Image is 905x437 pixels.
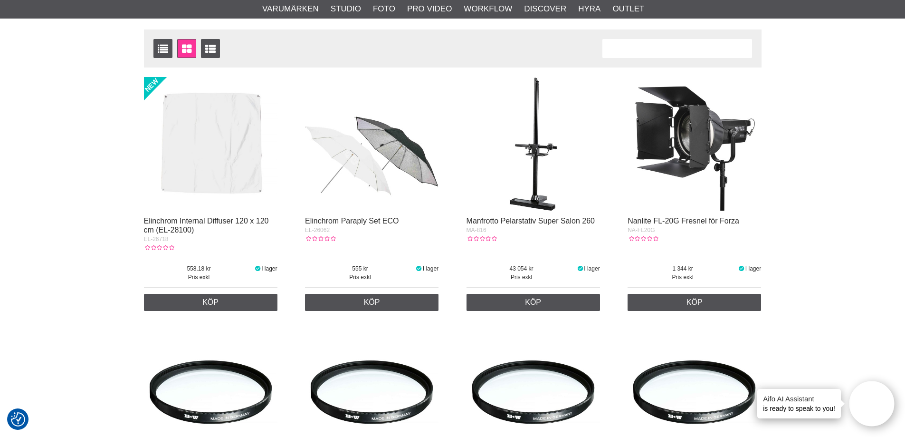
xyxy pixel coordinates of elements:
[177,39,196,58] a: Fönstervisning
[467,217,595,225] a: Manfrotto Pelarstativ Super Salon 260
[153,39,172,58] a: Listvisning
[305,264,415,273] span: 555
[738,265,745,272] i: I lager
[305,77,438,211] img: Elinchrom Paraply Set ECO
[305,234,335,243] div: Kundbetyg: 0
[415,265,423,272] i: I lager
[305,217,399,225] a: Elinchrom Paraply Set ECO
[11,411,25,428] button: Samtyckesinställningar
[144,217,269,234] a: Elinchrom Internal Diffuser 120 x 120 cm (EL-28100)
[144,77,277,211] img: Elinchrom Internal Diffuser 120 x 120 cm (EL-28100)
[763,394,835,404] h4: Aifo AI Assistant
[467,234,497,243] div: Kundbetyg: 0
[628,294,761,311] a: Köp
[524,3,566,15] a: Discover
[628,217,739,225] a: Nanlite FL-20G Fresnel för Forza
[262,3,319,15] a: Varumärken
[612,3,644,15] a: Outlet
[144,294,277,311] a: Köp
[305,294,438,311] a: Köp
[305,227,330,233] span: EL-26062
[577,265,584,272] i: I lager
[584,265,600,272] span: I lager
[628,234,658,243] div: Kundbetyg: 0
[305,273,415,282] span: Pris exkl
[745,265,761,272] span: I lager
[628,264,738,273] span: 1 344
[201,39,220,58] a: Utökad listvisning
[144,236,169,243] span: EL-26718
[373,3,395,15] a: Foto
[628,273,738,282] span: Pris exkl
[331,3,361,15] a: Studio
[467,77,600,211] img: Manfrotto Pelarstativ Super Salon 260
[11,412,25,427] img: Revisit consent button
[467,273,577,282] span: Pris exkl
[144,264,254,273] span: 558.18
[467,294,600,311] a: Köp
[423,265,438,272] span: I lager
[578,3,600,15] a: Hyra
[464,3,512,15] a: Workflow
[628,77,761,211] img: Nanlite FL-20G Fresnel för Forza
[467,227,486,233] span: MA-816
[254,265,261,272] i: I lager
[628,227,655,233] span: NA-FL20G
[407,3,452,15] a: Pro Video
[757,389,841,418] div: is ready to speak to you!
[467,264,577,273] span: 43 054
[144,243,174,252] div: Kundbetyg: 0
[144,273,254,282] span: Pris exkl
[261,265,277,272] span: I lager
